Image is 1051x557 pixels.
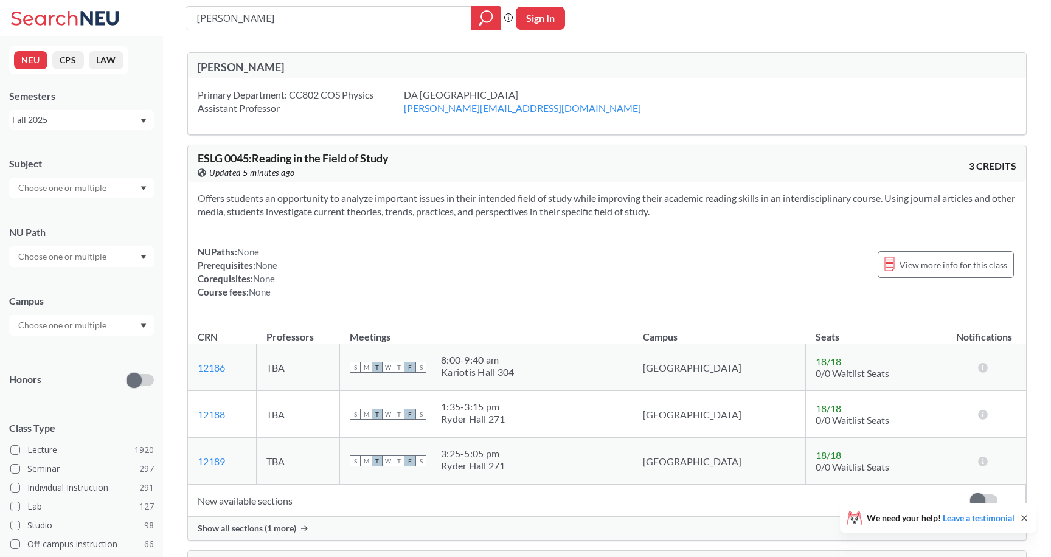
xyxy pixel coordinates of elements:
[404,409,415,420] span: F
[394,455,404,466] span: T
[9,373,41,387] p: Honors
[255,260,277,271] span: None
[10,536,154,552] label: Off-campus instruction
[144,538,154,551] span: 66
[9,110,154,130] div: Fall 2025Dropdown arrow
[350,455,361,466] span: S
[441,448,505,460] div: 3:25 - 5:05 pm
[198,60,607,74] div: [PERSON_NAME]
[10,442,154,458] label: Lecture
[441,460,505,472] div: Ryder Hall 271
[9,226,154,239] div: NU Path
[350,362,361,373] span: S
[816,403,841,414] span: 18 / 18
[383,362,394,373] span: W
[9,178,154,198] div: Dropdown arrow
[209,166,295,179] span: Updated 5 minutes ago
[383,455,394,466] span: W
[816,414,889,426] span: 0/0 Waitlist Seats
[404,88,671,115] div: DA [GEOGRAPHIC_DATA]
[198,245,277,299] div: NUPaths: Prerequisites: Corequisites: Course fees:
[383,409,394,420] span: W
[633,438,806,485] td: [GEOGRAPHIC_DATA]
[372,409,383,420] span: T
[340,318,633,344] th: Meetings
[816,356,841,367] span: 18 / 18
[9,294,154,308] div: Campus
[806,318,942,344] th: Seats
[633,344,806,391] td: [GEOGRAPHIC_DATA]
[257,391,340,438] td: TBA
[471,6,501,30] div: magnifying glass
[12,249,114,264] input: Choose one or multiple
[816,449,841,461] span: 18 / 18
[415,362,426,373] span: S
[372,455,383,466] span: T
[969,159,1016,173] span: 3 CREDITS
[253,273,275,284] span: None
[633,391,806,438] td: [GEOGRAPHIC_DATA]
[134,443,154,457] span: 1920
[10,499,154,514] label: Lab
[198,151,389,165] span: ESLG 0045 : Reading in the Field of Study
[257,318,340,344] th: Professors
[900,257,1007,272] span: View more info for this class
[404,102,641,114] a: [PERSON_NAME][EMAIL_ADDRESS][DOMAIN_NAME]
[139,462,154,476] span: 297
[394,362,404,373] span: T
[415,455,426,466] span: S
[140,255,147,260] svg: Dropdown arrow
[139,500,154,513] span: 127
[52,51,84,69] button: CPS
[404,362,415,373] span: F
[9,421,154,435] span: Class Type
[195,8,462,29] input: Class, professor, course number, "phrase"
[867,514,1015,522] span: We need your help!
[198,88,404,115] div: Primary Department: CC802 COS Physics Assistant Professor
[198,409,225,420] a: 12188
[350,409,361,420] span: S
[404,455,415,466] span: F
[9,89,154,103] div: Semesters
[140,323,147,328] svg: Dropdown arrow
[144,519,154,532] span: 98
[372,362,383,373] span: T
[361,362,372,373] span: M
[394,409,404,420] span: T
[198,192,1016,218] section: Offers students an opportunity to analyze important issues in their intended field of study while...
[441,401,505,413] div: 1:35 - 3:15 pm
[14,51,47,69] button: NEU
[198,330,218,344] div: CRN
[249,286,271,297] span: None
[257,438,340,485] td: TBA
[139,481,154,494] span: 291
[9,315,154,336] div: Dropdown arrow
[10,461,154,477] label: Seminar
[198,362,225,373] a: 12186
[257,344,340,391] td: TBA
[633,318,806,344] th: Campus
[9,246,154,267] div: Dropdown arrow
[516,7,565,30] button: Sign In
[943,513,1015,523] a: Leave a testimonial
[441,366,514,378] div: Kariotis Hall 304
[12,318,114,333] input: Choose one or multiple
[140,186,147,191] svg: Dropdown arrow
[188,517,1026,540] div: Show all sections (1 more)
[441,354,514,366] div: 8:00 - 9:40 am
[361,409,372,420] span: M
[10,517,154,533] label: Studio
[198,523,296,534] span: Show all sections (1 more)
[816,367,889,379] span: 0/0 Waitlist Seats
[10,480,154,496] label: Individual Instruction
[12,113,139,126] div: Fall 2025
[361,455,372,466] span: M
[140,119,147,123] svg: Dropdown arrow
[479,10,493,27] svg: magnifying glass
[12,181,114,195] input: Choose one or multiple
[89,51,123,69] button: LAW
[816,461,889,472] span: 0/0 Waitlist Seats
[441,413,505,425] div: Ryder Hall 271
[188,485,942,517] td: New available sections
[415,409,426,420] span: S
